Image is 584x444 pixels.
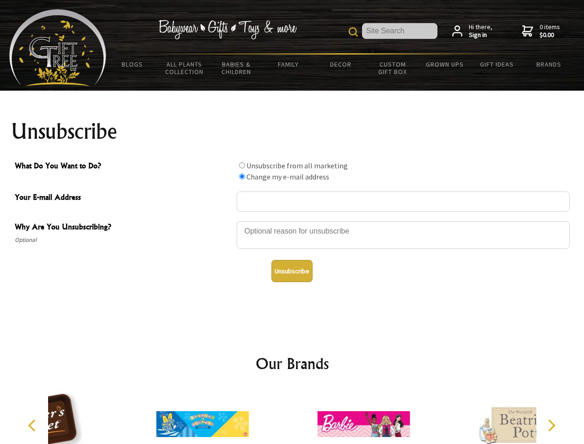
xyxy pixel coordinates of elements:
[314,55,367,74] a: Decor
[367,55,419,81] a: Custom Gift Box
[11,120,573,142] h1: Unsubscribe
[15,221,232,234] span: Why Are You Unsubscribing?
[362,23,437,39] input: Site Search
[9,9,106,86] img: Babyware - Gifts - Toys and more...
[237,191,570,212] input: Your E-mail Address
[239,162,245,168] input: What Do You Want to Do?
[418,55,471,74] a: Grown Ups
[541,415,561,436] button: Next
[239,173,245,179] input: What Do You Want to Do?
[540,23,560,39] span: 0 items
[263,55,315,74] a: Family
[469,23,492,39] span: Hi there,
[540,31,560,39] strong: $0.00
[15,191,232,205] span: Your E-mail Address
[210,55,263,81] a: Babies & Children
[158,20,297,39] img: Babywear - Gifts - Toys & more
[237,221,570,249] textarea: Why Are You Unsubscribing?
[271,260,313,282] button: Unsubscribe
[522,23,560,39] a: 0 items$0.00
[523,55,575,74] a: Brands
[246,161,348,170] label: Unsubscribe from all marketing
[23,415,43,436] button: Previous
[246,172,329,181] label: Change my e-mail address
[18,352,566,375] h2: Our Brands
[15,234,232,246] span: Optional
[106,55,159,74] a: BLOGS
[452,23,492,39] a: Hi there,Sign in
[469,31,492,39] strong: Sign in
[15,160,232,173] span: What Do You Want to Do?
[471,55,523,74] a: Gift Ideas
[349,27,358,37] img: product search
[159,55,211,81] a: All Plants Collection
